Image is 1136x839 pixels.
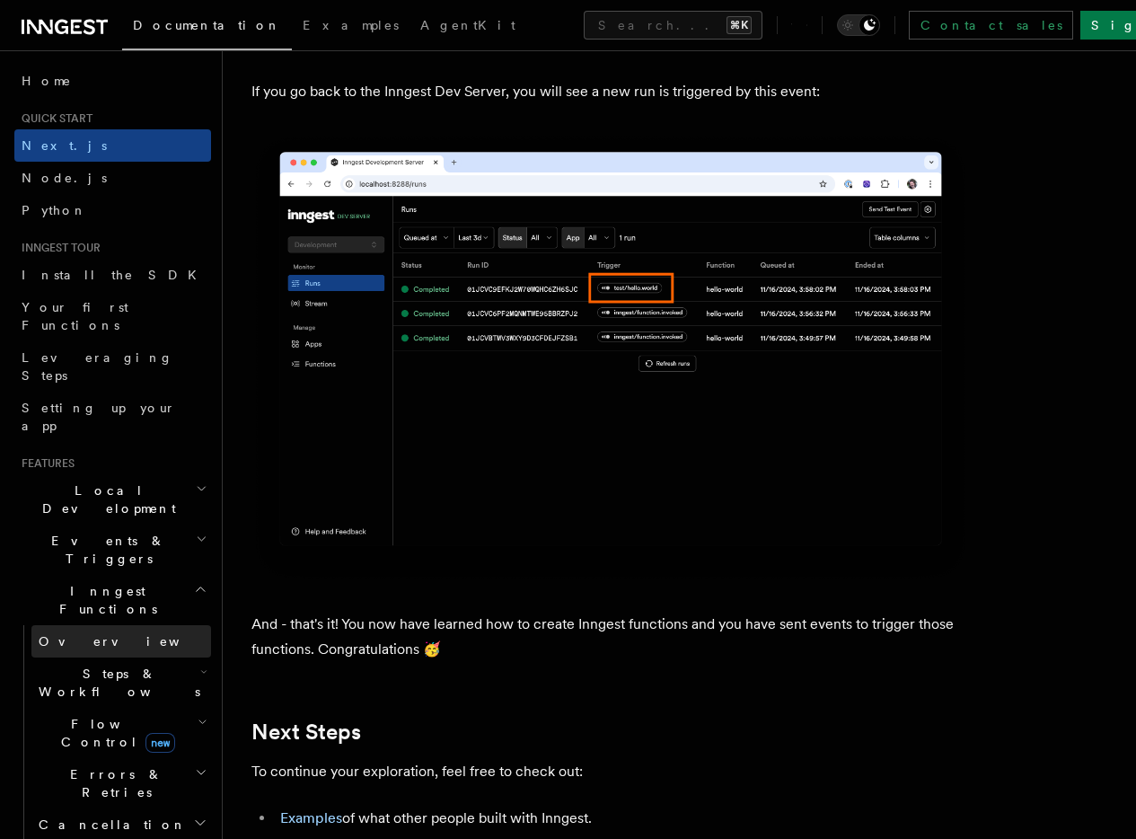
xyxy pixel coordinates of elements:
li: of what other people built with Inngest. [275,806,970,831]
button: Events & Triggers [14,525,211,575]
span: Install the SDK [22,268,207,282]
button: Steps & Workflows [31,658,211,708]
span: Examples [303,18,399,32]
span: Quick start [14,111,92,126]
span: new [145,733,175,753]
button: Local Development [14,474,211,525]
span: Steps & Workflows [31,665,200,701]
span: Features [14,456,75,471]
span: Next.js [22,138,107,153]
a: Node.js [14,162,211,194]
span: Overview [39,634,224,649]
p: And - that's it! You now have learned how to create Inngest functions and you have sent events to... [251,612,970,662]
a: Examples [280,809,342,826]
span: AgentKit [420,18,515,32]
a: Your first Functions [14,291,211,341]
img: Inngest Dev Server web interface's runs tab with a third run triggered by the 'test/hello.world' ... [251,133,970,584]
span: Node.js [22,171,107,185]
span: Flow Control [31,715,198,751]
a: Next Steps [251,720,361,745]
button: Search...⌘K [584,11,762,40]
p: To continue your exploration, feel free to check out: [251,759,970,784]
a: Contact sales [909,11,1073,40]
button: Inngest Functions [14,575,211,625]
span: Local Development [14,481,196,517]
span: Leveraging Steps [22,350,173,383]
p: If you go back to the Inngest Dev Server, you will see a new run is triggered by this event: [251,79,970,104]
a: Next.js [14,129,211,162]
a: Examples [292,5,409,49]
span: Python [22,203,87,217]
span: Inngest tour [14,241,101,255]
a: AgentKit [409,5,526,49]
span: Setting up your app [22,401,176,433]
span: Cancellation [31,816,187,834]
span: Your first Functions [22,300,128,332]
a: Leveraging Steps [14,341,211,392]
a: Documentation [122,5,292,50]
span: Errors & Retries [31,765,195,801]
span: Home [22,72,72,90]
a: Install the SDK [14,259,211,291]
a: Overview [31,625,211,658]
a: Python [14,194,211,226]
button: Flow Controlnew [31,708,211,758]
span: Inngest Functions [14,582,194,618]
kbd: ⌘K [727,16,752,34]
a: Setting up your app [14,392,211,442]
span: Events & Triggers [14,532,196,568]
span: Documentation [133,18,281,32]
button: Toggle dark mode [837,14,880,36]
a: Home [14,65,211,97]
button: Errors & Retries [31,758,211,808]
